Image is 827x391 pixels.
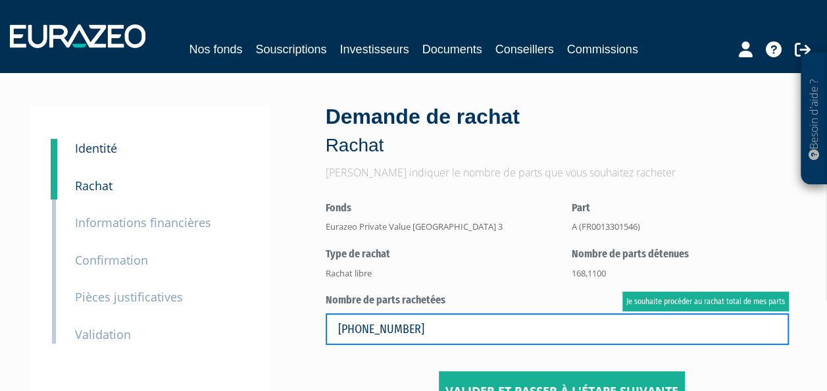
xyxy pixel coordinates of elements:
label: Part [572,201,789,216]
small: Identité [75,140,117,156]
a: Conseillers [495,40,554,59]
div: 168,1100 [572,267,789,280]
small: Informations financières [75,215,211,230]
p: Rachat [326,132,799,159]
a: Documents [422,40,482,59]
a: Nos fonds [189,40,242,59]
div: A (FR0013301546) [572,221,789,233]
a: Commissions [567,40,638,59]
small: Validation [75,326,131,342]
div: Demande de rachat [326,102,799,159]
a: Investisseurs [339,40,409,59]
div: Eurazeo Private Value [GEOGRAPHIC_DATA] 3 [326,221,553,233]
a: 2 [51,159,57,199]
p: Besoin d'aide ? [807,60,822,178]
div: Rachat libre [326,267,553,280]
small: Pièces justificatives [75,289,183,305]
a: Souscriptions [255,40,326,59]
p: [PERSON_NAME] indiquer le nombre de parts que vous souhaitez racheter [326,165,799,180]
label: Type de rachat [326,247,553,262]
label: Nombre de parts rachetées [326,293,789,308]
a: 1 [51,139,57,165]
small: Confirmation [75,252,148,268]
small: Rachat [75,178,113,194]
a: Je souhaite procéder au rachat total de mes parts [622,292,789,311]
label: Fonds [326,201,553,216]
label: Nombre de parts détenues [572,247,789,262]
img: 1732889491-logotype_eurazeo_blanc_rvb.png [10,24,145,48]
